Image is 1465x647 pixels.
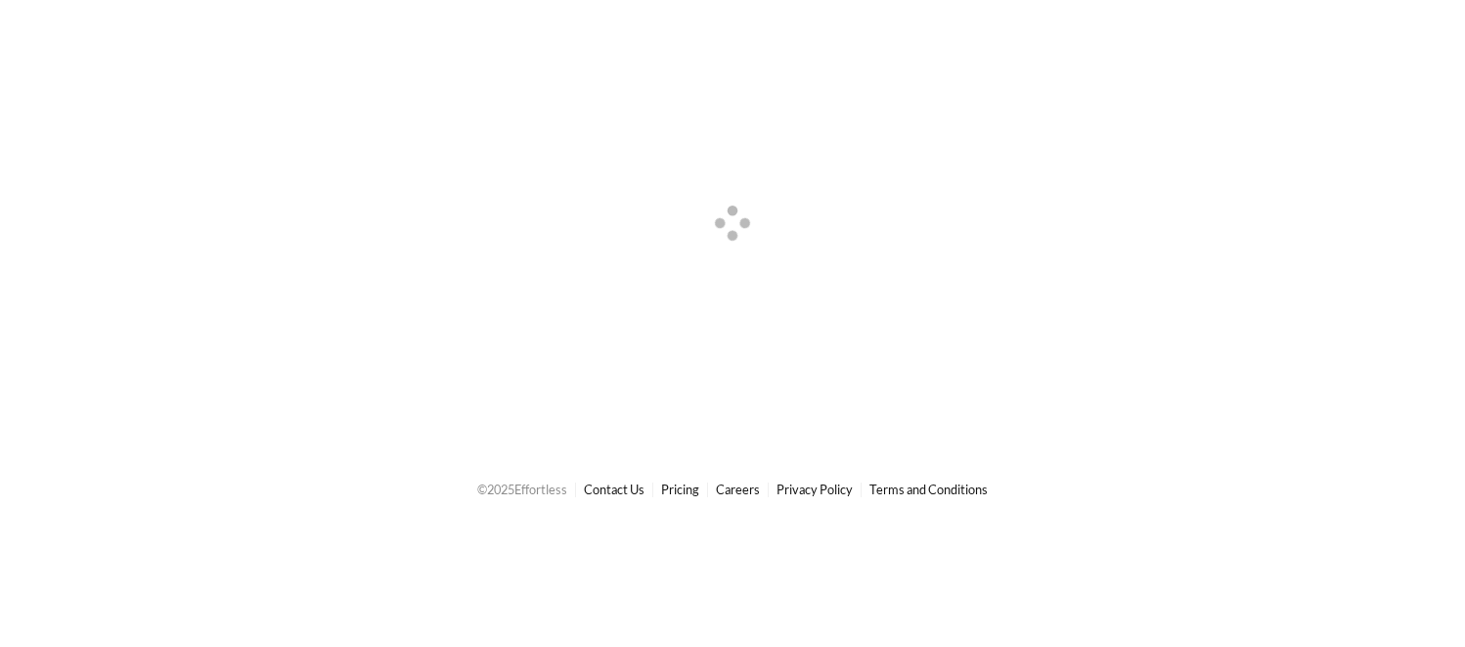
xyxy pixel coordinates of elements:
[716,482,760,497] a: Careers
[661,482,699,497] a: Pricing
[477,482,567,497] span: © 2025 Effortless
[869,482,988,497] a: Terms and Conditions
[777,482,853,497] a: Privacy Policy
[584,482,644,497] a: Contact Us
